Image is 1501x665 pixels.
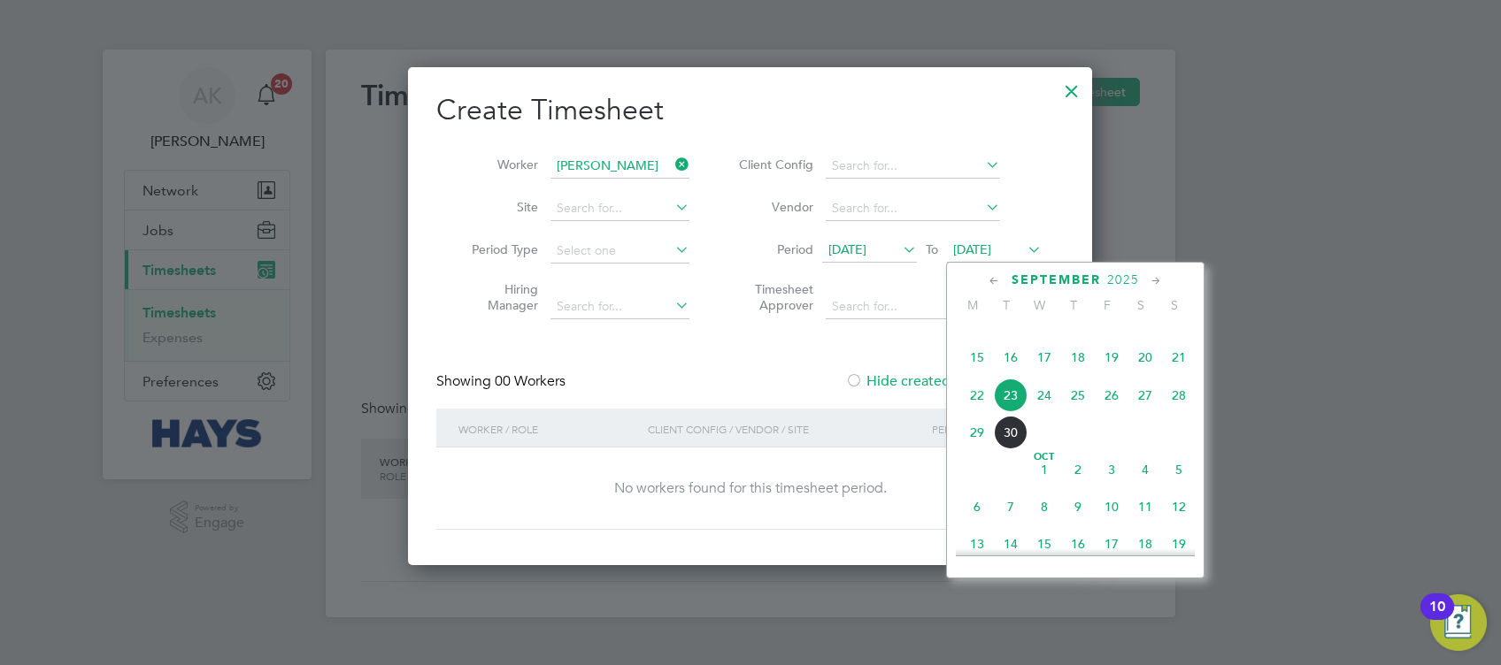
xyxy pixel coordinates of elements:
[454,409,643,449] div: Worker / Role
[436,92,1064,129] h2: Create Timesheet
[1128,340,1162,374] span: 20
[458,241,538,257] label: Period Type
[1095,453,1128,486] span: 3
[458,157,538,172] label: Worker
[960,416,994,449] span: 29
[826,154,1000,179] input: Search for...
[550,294,689,319] input: Search for...
[1061,527,1095,561] span: 16
[1061,378,1095,412] span: 25
[458,281,538,313] label: Hiring Manager
[458,199,538,215] label: Site
[994,416,1028,449] span: 30
[734,281,813,313] label: Timesheet Approver
[1430,594,1487,651] button: Open Resource Center, 10 new notifications
[1162,453,1196,486] span: 5
[828,241,866,257] span: [DATE]
[960,527,994,561] span: 13
[1128,378,1162,412] span: 27
[960,490,994,524] span: 6
[994,490,1028,524] span: 7
[956,297,989,313] span: M
[643,409,928,449] div: Client Config / Vendor / Site
[1095,378,1128,412] span: 26
[1061,453,1095,486] span: 2
[1095,340,1128,374] span: 19
[845,372,1025,390] label: Hide created timesheets
[960,340,994,374] span: 15
[1128,490,1162,524] span: 11
[734,157,813,172] label: Client Config
[920,238,943,261] span: To
[1028,490,1061,524] span: 8
[1028,378,1061,412] span: 24
[550,154,689,179] input: Search for...
[1023,297,1057,313] span: W
[734,241,813,257] label: Period
[1028,340,1061,374] span: 17
[1128,453,1162,486] span: 4
[734,199,813,215] label: Vendor
[960,378,994,412] span: 22
[454,479,1046,498] div: No workers found for this timesheet period.
[994,527,1028,561] span: 14
[1162,340,1196,374] span: 21
[1028,453,1061,486] span: 1
[1162,527,1196,561] span: 19
[436,372,569,391] div: Showing
[1162,378,1196,412] span: 28
[1028,453,1061,462] span: Oct
[1107,272,1139,287] span: 2025
[928,409,1046,449] div: Period
[1158,297,1191,313] span: S
[953,241,991,257] span: [DATE]
[1028,527,1061,561] span: 15
[1095,527,1128,561] span: 17
[495,372,566,390] span: 00 Workers
[826,196,1000,221] input: Search for...
[1429,607,1445,630] div: 10
[1057,297,1090,313] span: T
[550,239,689,264] input: Select one
[994,340,1028,374] span: 16
[1124,297,1158,313] span: S
[1162,490,1196,524] span: 12
[1061,490,1095,524] span: 9
[1128,527,1162,561] span: 18
[550,196,689,221] input: Search for...
[826,294,1000,319] input: Search for...
[1061,340,1095,374] span: 18
[1012,272,1101,287] span: September
[989,297,1023,313] span: T
[1095,490,1128,524] span: 10
[1090,297,1124,313] span: F
[994,378,1028,412] span: 23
